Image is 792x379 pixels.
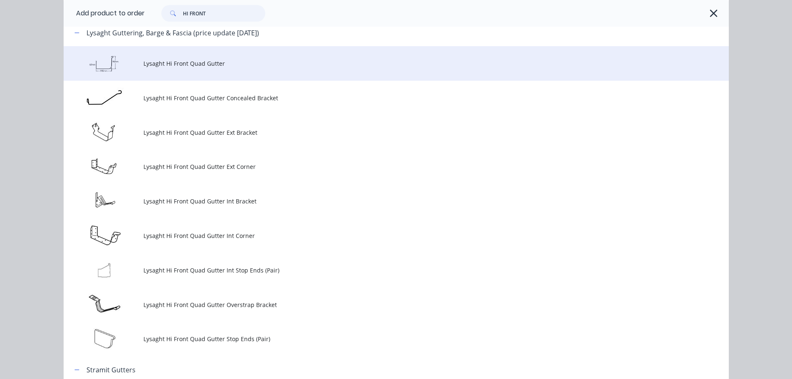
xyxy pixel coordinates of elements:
[86,365,136,375] div: Stramit Gutters
[143,334,612,343] span: Lysaght Hi Front Quad Gutter Stop Ends (Pair)
[143,59,612,68] span: Lysaght Hi Front Quad Gutter
[183,5,265,22] input: Search...
[143,266,612,275] span: Lysaght Hi Front Quad Gutter Int Stop Ends (Pair)
[143,128,612,137] span: Lysaght Hi Front Quad Gutter Ext Bracket
[143,300,612,309] span: Lysaght Hi Front Quad Gutter Overstrap Bracket
[86,28,259,38] div: Lysaght Guttering, Barge & Fascia (price update [DATE])
[143,197,612,206] span: Lysaght Hi Front Quad Gutter Int Bracket
[143,94,612,102] span: Lysaght Hi Front Quad Gutter Concealed Bracket
[143,231,612,240] span: Lysaght Hi Front Quad Gutter Int Corner
[143,162,612,171] span: Lysaght Hi Front Quad Gutter Ext Corner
